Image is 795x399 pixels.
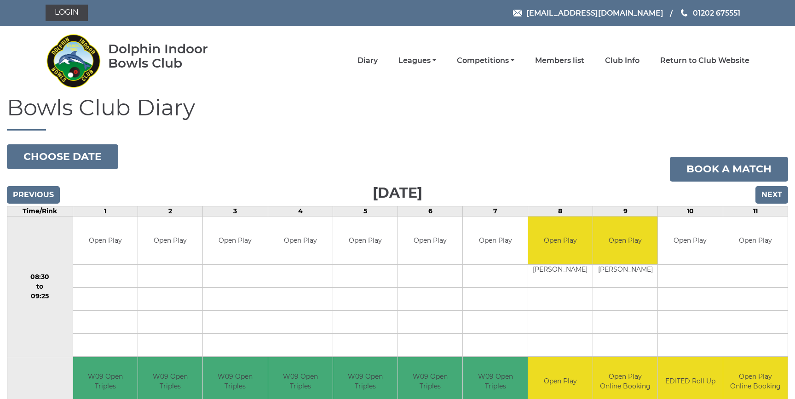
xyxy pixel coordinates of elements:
[73,206,138,216] td: 1
[658,217,722,265] td: Open Play
[398,217,462,265] td: Open Play
[463,217,527,265] td: Open Play
[723,206,788,216] td: 11
[528,217,593,265] td: Open Play
[7,216,73,357] td: 08:30 to 09:25
[268,217,333,265] td: Open Play
[46,28,101,93] img: Dolphin Indoor Bowls Club
[203,206,268,216] td: 3
[593,217,657,265] td: Open Play
[463,206,528,216] td: 7
[681,9,687,17] img: Phone us
[670,157,788,182] a: Book a match
[535,56,584,66] a: Members list
[593,265,657,276] td: [PERSON_NAME]
[605,56,639,66] a: Club Info
[7,186,60,204] input: Previous
[138,217,202,265] td: Open Play
[398,206,463,216] td: 6
[398,56,436,66] a: Leagues
[658,206,723,216] td: 10
[513,7,663,19] a: Email [EMAIL_ADDRESS][DOMAIN_NAME]
[513,10,522,17] img: Email
[723,217,788,265] td: Open Play
[7,206,73,216] td: Time/Rink
[526,8,663,17] span: [EMAIL_ADDRESS][DOMAIN_NAME]
[457,56,514,66] a: Competitions
[755,186,788,204] input: Next
[660,56,749,66] a: Return to Club Website
[593,206,658,216] td: 9
[108,42,237,70] div: Dolphin Indoor Bowls Club
[333,206,397,216] td: 5
[203,217,267,265] td: Open Play
[268,206,333,216] td: 4
[680,7,740,19] a: Phone us 01202 675551
[7,144,118,169] button: Choose date
[7,96,788,131] h1: Bowls Club Diary
[357,56,378,66] a: Diary
[693,8,740,17] span: 01202 675551
[138,206,202,216] td: 2
[73,217,138,265] td: Open Play
[528,265,593,276] td: [PERSON_NAME]
[333,217,397,265] td: Open Play
[46,5,88,21] a: Login
[528,206,593,216] td: 8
